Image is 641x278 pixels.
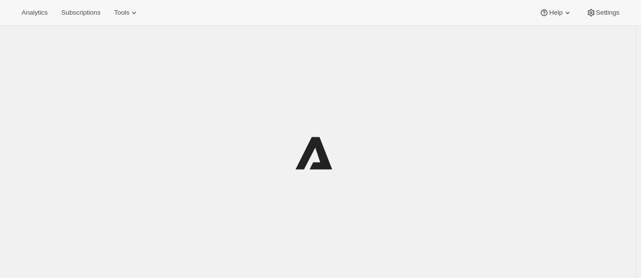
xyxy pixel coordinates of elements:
button: Help [533,6,578,20]
span: Settings [596,9,619,17]
button: Tools [108,6,145,20]
span: Analytics [22,9,47,17]
button: Analytics [16,6,53,20]
span: Tools [114,9,129,17]
span: Help [549,9,562,17]
button: Subscriptions [55,6,106,20]
span: Subscriptions [61,9,100,17]
button: Settings [580,6,625,20]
